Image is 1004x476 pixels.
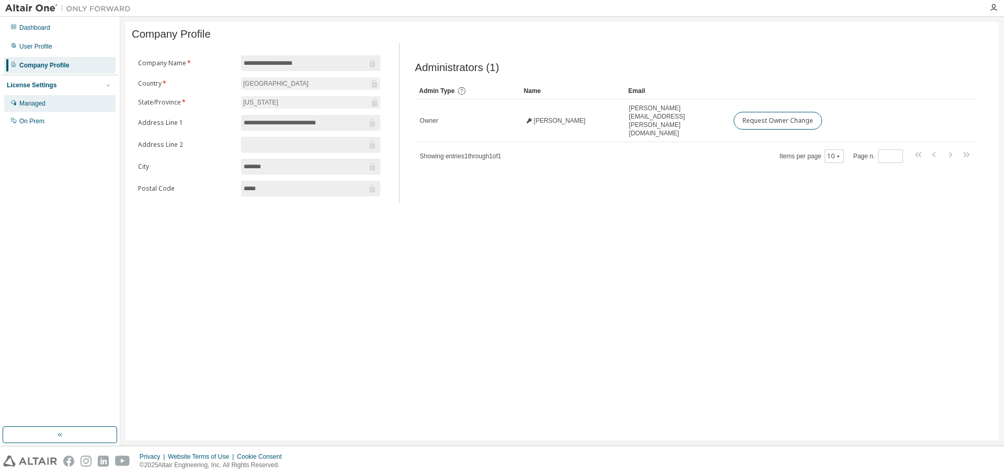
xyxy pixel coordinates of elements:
[81,456,92,467] img: instagram.svg
[19,117,44,125] div: On Prem
[168,452,237,461] div: Website Terms of Use
[3,456,57,467] img: altair_logo.svg
[241,77,380,90] div: [GEOGRAPHIC_DATA]
[138,98,235,107] label: State/Province
[19,61,69,69] div: Company Profile
[420,117,438,125] span: Owner
[138,119,235,127] label: Address Line 1
[734,112,822,130] button: Request Owner Change
[63,456,74,467] img: facebook.svg
[415,62,499,74] span: Administrators (1)
[138,162,235,171] label: City
[5,3,136,14] img: Altair One
[420,153,501,160] span: Showing entries 1 through 1 of 1
[629,104,724,137] span: [PERSON_NAME][EMAIL_ADDRESS][PERSON_NAME][DOMAIN_NAME]
[780,149,844,163] span: Items per page
[132,28,211,40] span: Company Profile
[419,87,455,95] span: Admin Type
[115,456,130,467] img: youtube.svg
[534,117,586,125] span: [PERSON_NAME]
[138,141,235,149] label: Address Line 2
[138,59,235,67] label: Company Name
[827,152,841,160] button: 10
[242,78,310,89] div: [GEOGRAPHIC_DATA]
[242,97,280,108] div: [US_STATE]
[140,452,168,461] div: Privacy
[853,149,903,163] span: Page n.
[19,24,50,32] div: Dashboard
[629,83,725,99] div: Email
[138,184,235,193] label: Postal Code
[98,456,109,467] img: linkedin.svg
[140,461,288,470] p: © 2025 Altair Engineering, Inc. All Rights Reserved.
[138,79,235,88] label: Country
[19,42,52,51] div: User Profile
[7,81,56,89] div: License Settings
[241,96,380,109] div: [US_STATE]
[524,83,620,99] div: Name
[19,99,45,108] div: Managed
[237,452,288,461] div: Cookie Consent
